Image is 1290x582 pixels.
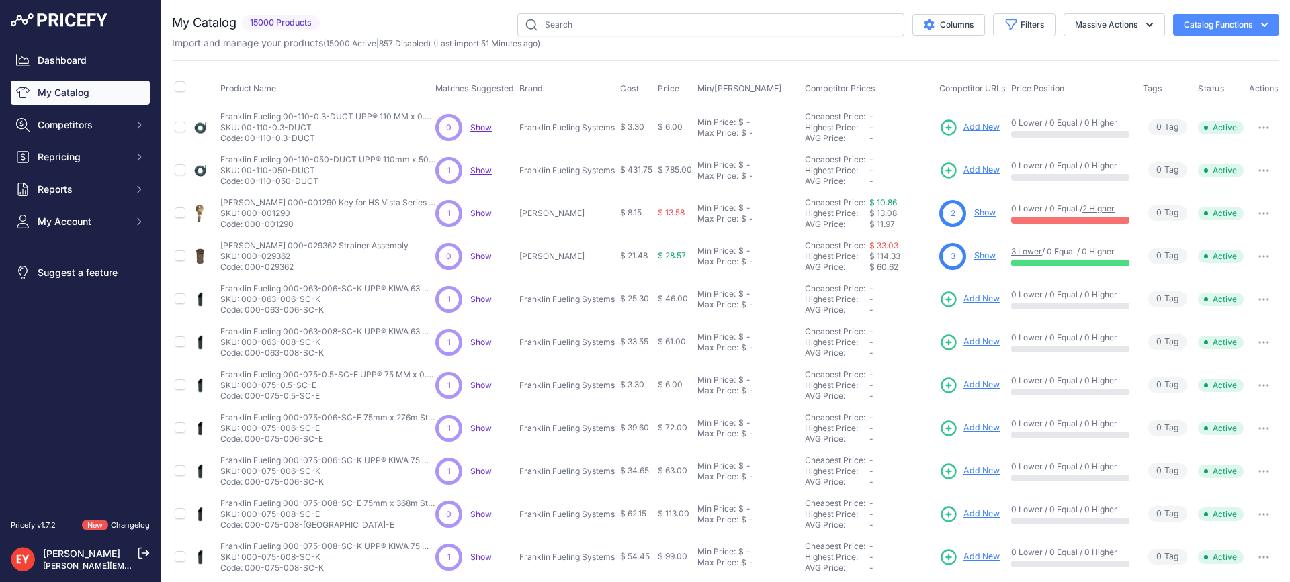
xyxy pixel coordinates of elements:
button: Cost [620,83,642,94]
a: Cheapest Price: [805,154,865,164]
a: Cheapest Price: [805,369,865,379]
span: - [869,391,873,401]
div: - [746,385,753,396]
button: Status [1198,83,1228,94]
p: Code: 000-075-0.5-SC-E [220,391,435,401]
div: Min Price: [697,332,736,342]
div: $ [741,213,746,224]
span: Active [1198,293,1244,306]
span: Active [1198,121,1244,134]
span: - [869,326,873,336]
p: [PERSON_NAME] [519,208,615,219]
a: Cheapest Price: [805,412,865,422]
span: 0 [1156,121,1162,134]
div: - [744,289,750,299]
div: - [746,171,753,181]
a: Cheapest Price: [805,111,865,122]
a: Add New [939,419,1000,438]
a: Cheapest Price: [805,197,865,207]
a: Show [974,207,996,217]
span: Actions [1249,83,1279,93]
div: AVG Price: [805,219,869,230]
p: [PERSON_NAME] [519,251,615,262]
div: Max Price: [697,385,738,396]
span: Tag [1148,463,1187,479]
button: Columns [912,14,985,36]
span: Add New [963,422,1000,434]
span: - [869,380,873,390]
div: AVG Price: [805,262,869,273]
div: - [744,418,750,428]
span: Active [1198,336,1244,349]
p: Code: 000-075-006-SC-E [220,434,435,444]
p: SKU: 00-110-050-DUCT [220,165,435,176]
span: 0 [1156,293,1162,305]
div: Max Price: [697,428,738,439]
span: (Last import 51 Minutes ago) [433,38,540,48]
span: $ 3.30 [620,122,644,132]
span: $ 8.15 [620,207,642,217]
div: - [746,428,753,439]
span: 1 [447,336,451,348]
a: Add New [939,290,1000,309]
div: Max Price: [697,256,738,267]
div: $ [741,128,746,138]
span: - [869,434,873,444]
div: Highest Price: [805,122,869,133]
div: $ [738,203,744,213]
div: - [744,160,750,171]
span: Add New [963,550,1000,563]
a: Add New [939,118,1000,137]
a: Suggest a feature [11,260,150,285]
div: Highest Price: [805,208,869,219]
div: Max Price: [697,342,738,353]
span: Tag [1148,291,1187,307]
span: Tag [1148,420,1187,436]
p: Franklin Fueling Systems [519,466,615,477]
a: [PERSON_NAME][EMAIL_ADDRESS][PERSON_NAME][DOMAIN_NAME] [43,561,316,571]
span: Show [470,423,492,433]
div: $ [738,289,744,299]
span: Competitor URLs [939,83,1006,93]
a: Cheapest Price: [805,455,865,465]
span: 15000 Products [242,15,320,31]
a: Show [470,165,492,175]
span: - [869,348,873,358]
div: $ 60.62 [869,262,934,273]
a: Changelog [111,520,150,530]
div: - [744,203,750,213]
div: Highest Price: [805,165,869,176]
a: Show [470,466,492,476]
span: 1 [447,422,451,434]
p: SKU: 000-001290 [220,208,435,219]
div: $ 11.97 [869,219,934,230]
p: SKU: 000-075-006-SC-E [220,423,435,434]
p: Franklin Fueling 000-063-006-SC-K UPP® KIWA 63 MM x 5.8 M Secondary Pipe [220,283,435,294]
a: Cheapest Price: [805,498,865,508]
div: Min Price: [697,418,736,428]
a: Show [470,509,492,519]
div: $ [741,256,746,267]
p: 0 Lower / 0 Equal / 0 Higher [1011,160,1129,171]
div: $ [741,342,746,353]
p: SKU: 00-110-0.3-DUCT [220,122,435,133]
div: Min Price: [697,246,736,256]
p: 0 Lower / 0 Equal / 0 Higher [1011,461,1129,472]
span: Active [1198,164,1244,177]
div: Min Price: [697,203,736,213]
a: Cheapest Price: [805,541,865,551]
span: Active [1198,465,1244,478]
span: $ 114.33 [869,251,900,261]
a: $ 33.03 [869,240,898,250]
span: Tag [1148,377,1187,393]
span: - [869,477,873,487]
p: 0 Lower / 0 Equal / 0 Higher [1011,418,1129,429]
button: Reports [11,177,150,201]
div: AVG Price: [805,176,869,187]
span: 0 [1156,207,1162,220]
div: - [744,117,750,128]
span: Price [658,83,680,94]
a: Show [974,250,996,260]
button: Price [658,83,683,94]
